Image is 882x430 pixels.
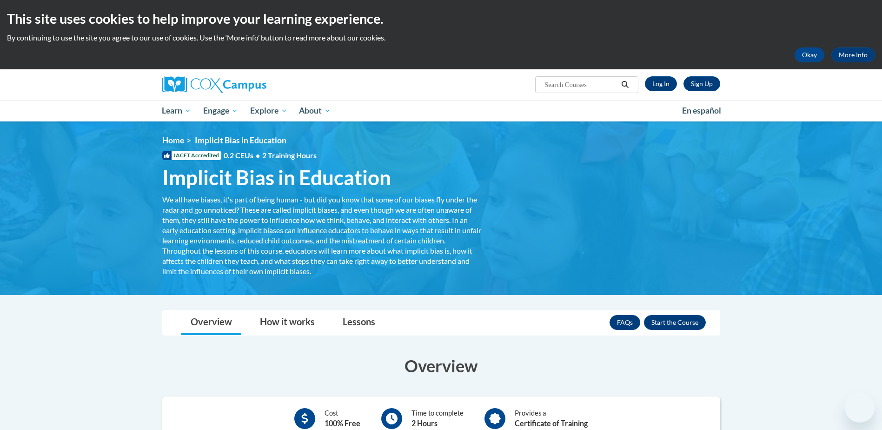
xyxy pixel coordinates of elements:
[250,105,287,116] span: Explore
[645,76,677,91] a: Log In
[411,408,464,429] div: Time to complete
[544,79,618,90] input: Search Courses
[224,150,317,161] span: 0.2 CEUs
[831,47,875,62] a: More Info
[162,76,266,93] img: Cox Campus
[156,100,198,121] a: Learn
[610,315,640,330] a: FAQs
[682,106,721,115] span: En español
[515,408,588,429] div: Provides a
[618,79,632,90] button: Search
[845,393,875,423] iframe: Button to launch messaging window
[515,419,588,428] b: Certificate of Training
[7,33,875,43] p: By continuing to use the site you agree to our use of cookies. Use the ‘More info’ button to read...
[683,76,720,91] a: Register
[7,9,875,28] h2: This site uses cookies to help improve your learning experience.
[197,100,244,121] a: Engage
[148,100,734,121] div: Main menu
[676,101,727,121] a: En español
[162,151,221,160] span: IACET Accredited
[251,310,324,335] a: How it works
[262,151,317,160] span: 2 Training Hours
[162,76,339,93] a: Cox Campus
[203,105,238,116] span: Engage
[795,47,824,62] button: Okay
[162,354,720,377] h3: Overview
[256,151,260,160] span: •
[333,310,385,335] a: Lessons
[325,419,360,428] b: 100% Free
[299,105,331,116] span: About
[325,408,360,429] div: Cost
[644,315,706,330] button: Enroll
[162,165,391,190] span: Implicit Bias in Education
[293,100,337,121] a: About
[181,310,241,335] a: Overview
[162,135,184,145] a: Home
[162,105,191,116] span: Learn
[244,100,293,121] a: Explore
[162,195,483,276] div: We all have biases, it's part of being human - but did you know that some of our biases fly under...
[411,419,438,428] b: 2 Hours
[195,135,286,145] span: Implicit Bias in Education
